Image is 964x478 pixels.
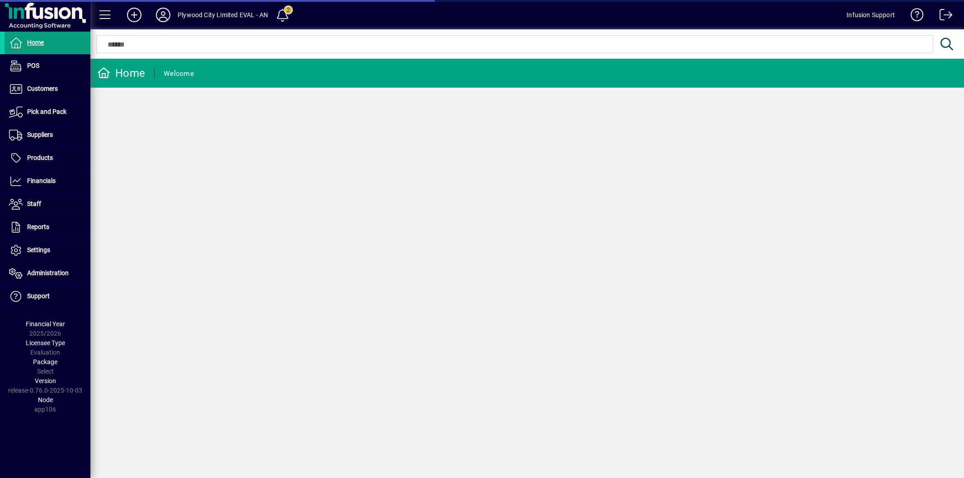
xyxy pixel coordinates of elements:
[5,239,90,262] a: Settings
[38,396,53,403] span: Node
[27,85,58,92] span: Customers
[27,108,66,115] span: Pick and Pack
[26,320,65,328] span: Financial Year
[5,216,90,239] a: Reports
[904,2,924,31] a: Knowledge Base
[27,154,53,161] span: Products
[846,8,895,22] div: Infusion Support
[35,377,56,384] span: Version
[5,285,90,308] a: Support
[27,39,44,46] span: Home
[27,269,69,276] span: Administration
[5,147,90,169] a: Products
[27,177,56,184] span: Financials
[178,8,268,22] div: Plywood City Limited EVAL - AN
[27,246,50,253] span: Settings
[5,101,90,123] a: Pick and Pack
[933,2,953,31] a: Logout
[27,292,50,300] span: Support
[27,62,39,69] span: POS
[5,78,90,100] a: Customers
[164,66,194,81] div: Welcome
[27,131,53,138] span: Suppliers
[26,339,65,347] span: Licensee Type
[5,193,90,216] a: Staff
[5,55,90,77] a: POS
[27,223,49,230] span: Reports
[97,66,145,80] div: Home
[5,262,90,285] a: Administration
[27,200,41,207] span: Staff
[33,358,57,366] span: Package
[5,124,90,146] a: Suppliers
[120,7,149,23] button: Add
[5,170,90,192] a: Financials
[149,7,178,23] button: Profile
